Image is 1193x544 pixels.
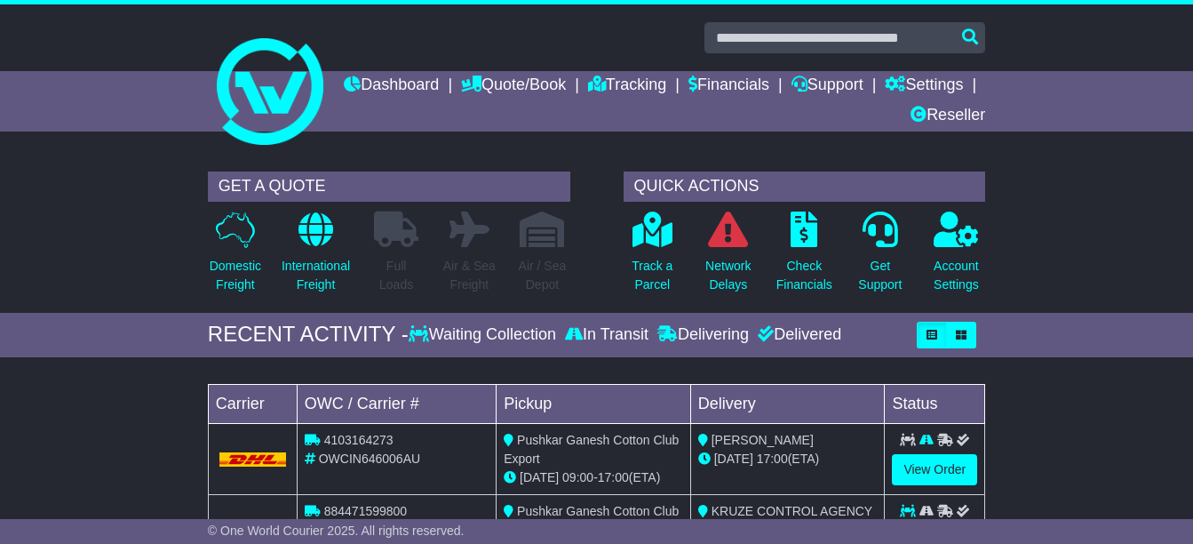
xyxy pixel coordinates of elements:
p: Check Financials [776,257,832,294]
a: AccountSettings [933,211,980,304]
a: Quote/Book [461,71,566,101]
div: (ETA) [698,450,878,468]
span: [DATE] [714,452,753,466]
span: [DATE] [520,470,559,484]
img: DHL.png [219,452,286,467]
p: Network Delays [705,257,751,294]
div: In Transit [561,325,653,345]
span: 09:00 [562,470,593,484]
a: Reseller [911,101,985,132]
span: KRUZE CONTROL AGENCY [712,504,873,518]
a: CheckFinancials [775,211,833,304]
span: [PERSON_NAME] [712,433,814,447]
div: Delivering [653,325,753,345]
p: Domestic Freight [210,257,261,294]
td: Pickup [497,384,691,423]
span: 884471599800 [324,504,407,518]
a: Tracking [588,71,666,101]
p: Air & Sea Freight [443,257,496,294]
span: © One World Courier 2025. All rights reserved. [208,524,465,538]
td: OWC / Carrier # [297,384,496,423]
p: Account Settings [934,257,979,294]
span: 4103164273 [324,433,394,447]
td: Delivery [690,384,885,423]
div: QUICK ACTIONS [624,172,986,202]
a: Track aParcel [631,211,673,304]
span: 17:00 [598,470,629,484]
p: Air / Sea Depot [519,257,567,294]
td: Carrier [208,384,297,423]
div: GET A QUOTE [208,172,570,202]
span: 17:00 [757,452,788,466]
a: Dashboard [344,71,439,101]
a: Support [791,71,863,101]
a: NetworkDelays [704,211,752,304]
a: DomesticFreight [209,211,262,304]
span: Pushkar Ganesh Cotton Club Export [504,433,679,466]
p: International Freight [282,257,350,294]
a: GetSupport [857,211,903,304]
span: OWCIN646006AU [319,452,420,466]
td: Status [885,384,985,423]
a: InternationalFreight [281,211,351,304]
a: Settings [885,71,963,101]
p: Track a Parcel [632,257,672,294]
p: Full Loads [374,257,418,294]
a: Financials [688,71,769,101]
a: View Order [892,454,977,485]
span: Pushkar Ganesh Cotton Club Export [504,504,679,537]
div: RECENT ACTIVITY - [208,322,409,348]
div: - (ETA) [504,468,683,487]
p: Get Support [858,257,902,294]
div: Delivered [753,325,841,345]
div: Waiting Collection [409,325,561,345]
